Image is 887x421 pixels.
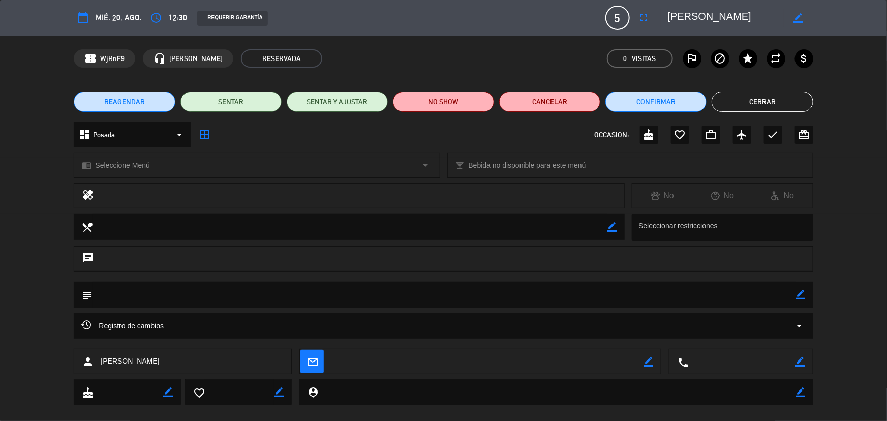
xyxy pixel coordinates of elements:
[393,92,494,112] button: NO SHOW
[796,357,805,367] i: border_color
[796,290,806,299] i: border_color
[793,13,803,23] i: border_color
[677,356,688,368] i: local_phone
[705,129,717,141] i: work_outline
[180,92,282,112] button: SENTAR
[93,129,115,141] span: Posada
[81,221,93,232] i: local_dining
[82,189,94,203] i: healing
[632,189,692,202] div: No
[714,52,726,65] i: block
[100,53,125,65] span: WjBnF9
[163,387,173,397] i: border_color
[199,129,211,141] i: border_all
[79,129,91,141] i: dashboard
[632,53,656,65] em: Visitas
[455,161,465,170] i: local_bar
[74,92,175,112] button: REAGENDAR
[241,49,322,68] span: RESERVADA
[307,386,318,398] i: person_pin
[605,92,707,112] button: Confirmar
[644,357,653,367] i: border_color
[82,355,94,368] i: person
[635,9,653,27] button: fullscreen
[793,320,806,332] i: arrow_drop_down
[638,12,650,24] i: fullscreen
[798,52,810,65] i: attach_money
[150,12,162,24] i: access_time
[173,129,186,141] i: arrow_drop_down
[674,129,686,141] i: favorite_border
[193,387,204,398] i: favorite_border
[82,252,94,266] i: chat
[692,189,752,202] div: No
[169,53,223,65] span: [PERSON_NAME]
[77,12,89,24] i: calendar_today
[742,52,754,65] i: star
[287,92,388,112] button: SENTAR Y AJUSTAR
[154,52,166,65] i: headset_mic
[686,52,698,65] i: outlined_flag
[101,355,159,367] span: [PERSON_NAME]
[274,387,284,397] i: border_color
[767,129,779,141] i: check
[82,161,91,170] i: chrome_reader_mode
[104,97,145,107] span: REAGENDAR
[96,11,142,24] span: mié. 20, ago.
[595,129,629,141] span: OCCASION:
[770,52,782,65] i: repeat
[469,160,586,171] span: Bebida no disponible para este menú
[74,9,92,27] button: calendar_today
[798,129,810,141] i: card_giftcard
[82,387,93,398] i: cake
[307,356,318,367] i: mail_outline
[147,9,165,27] button: access_time
[796,387,806,397] i: border_color
[607,222,617,232] i: border_color
[624,53,627,65] span: 0
[420,159,432,171] i: arrow_drop_down
[712,92,813,112] button: Cerrar
[84,52,97,65] span: confirmation_number
[95,160,149,171] span: Seleccione Menú
[169,11,187,24] span: 12:30
[499,92,600,112] button: Cancelar
[605,6,630,30] span: 5
[197,11,267,26] div: REQUERIR GARANTÍA
[736,129,748,141] i: airplanemode_active
[81,289,93,300] i: subject
[81,320,164,332] span: Registro de cambios
[752,189,812,202] div: No
[643,129,655,141] i: cake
